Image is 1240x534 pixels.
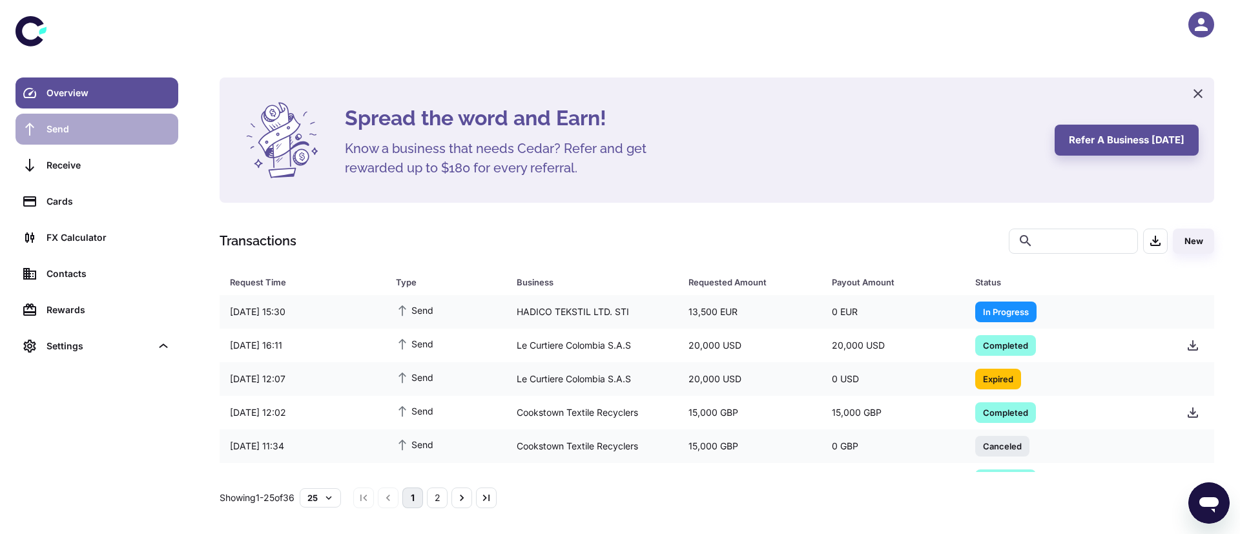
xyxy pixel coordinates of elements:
div: 13,000 EUR [678,467,821,492]
h1: Transactions [220,231,296,251]
div: 15,000 GBP [821,400,965,425]
div: Request Time [230,273,364,291]
span: Send [396,336,433,351]
h5: Know a business that needs Cedar? Refer and get rewarded up to $180 for every referral. [345,139,668,178]
button: page 1 [402,488,423,508]
div: Type [396,273,484,291]
p: Showing 1-25 of 36 [220,491,294,505]
div: Cards [46,194,170,209]
div: 0 GBP [821,434,965,458]
a: Receive [15,150,178,181]
div: FX Calculator [46,231,170,245]
div: Le Curtiere Colombia S.A.S [506,367,678,391]
button: Go to page 2 [427,488,448,508]
button: 25 [300,488,341,508]
span: Status [975,273,1161,291]
a: Send [15,114,178,145]
div: [DATE] 16:11 [220,333,386,358]
div: 13,000 EUR [821,467,965,492]
button: New [1173,229,1214,254]
span: Send [396,471,433,485]
a: FX Calculator [15,222,178,253]
div: 20,000 USD [678,367,821,391]
span: Completed [975,406,1036,418]
span: Expired [975,372,1021,385]
div: [DATE] 14:50 [220,467,386,492]
h4: Spread the word and Earn! [345,103,1039,134]
div: 20,000 USD [821,333,965,358]
span: Payout Amount [832,273,960,291]
div: 15,000 GBP [678,400,821,425]
span: In Progress [975,305,1037,318]
div: 13,500 EUR [678,300,821,324]
button: Go to last page [476,488,497,508]
a: Cards [15,186,178,217]
div: Rewards [46,303,170,317]
div: Settings [15,331,178,362]
a: Rewards [15,294,178,325]
span: Canceled [975,439,1029,452]
div: Settings [46,339,151,353]
div: 15,000 GBP [678,434,821,458]
a: Contacts [15,258,178,289]
a: Overview [15,77,178,108]
div: HADICO TEKSTIL LTD. STI [506,300,678,324]
div: 0 USD [821,367,965,391]
div: Contacts [46,267,170,281]
div: Receive [46,158,170,172]
div: [DATE] 11:34 [220,434,386,458]
iframe: Button to launch messaging window [1188,482,1230,524]
div: 20,000 USD [678,333,821,358]
span: Send [396,437,433,451]
div: Cookstown Textile Recyclers [506,400,678,425]
div: Payout Amount [832,273,943,291]
nav: pagination navigation [351,488,499,508]
div: [DATE] 12:07 [220,367,386,391]
span: Type [396,273,501,291]
div: 0 EUR [821,300,965,324]
div: [DATE] 15:30 [220,300,386,324]
span: Completed [975,338,1036,351]
div: Send [46,122,170,136]
button: Go to next page [451,488,472,508]
span: Send [396,303,433,317]
div: Status [975,273,1144,291]
span: Send [396,404,433,418]
span: Request Time [230,273,380,291]
button: Refer a business [DATE] [1055,125,1199,156]
div: Le Curtiere Colombia S.A.S [506,333,678,358]
div: Requested Amount [688,273,800,291]
div: HADICO TEKSTIL LTD. STI [506,467,678,492]
div: Cookstown Textile Recyclers [506,434,678,458]
span: Requested Amount [688,273,816,291]
div: [DATE] 12:02 [220,400,386,425]
div: Overview [46,86,170,100]
span: Send [396,370,433,384]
